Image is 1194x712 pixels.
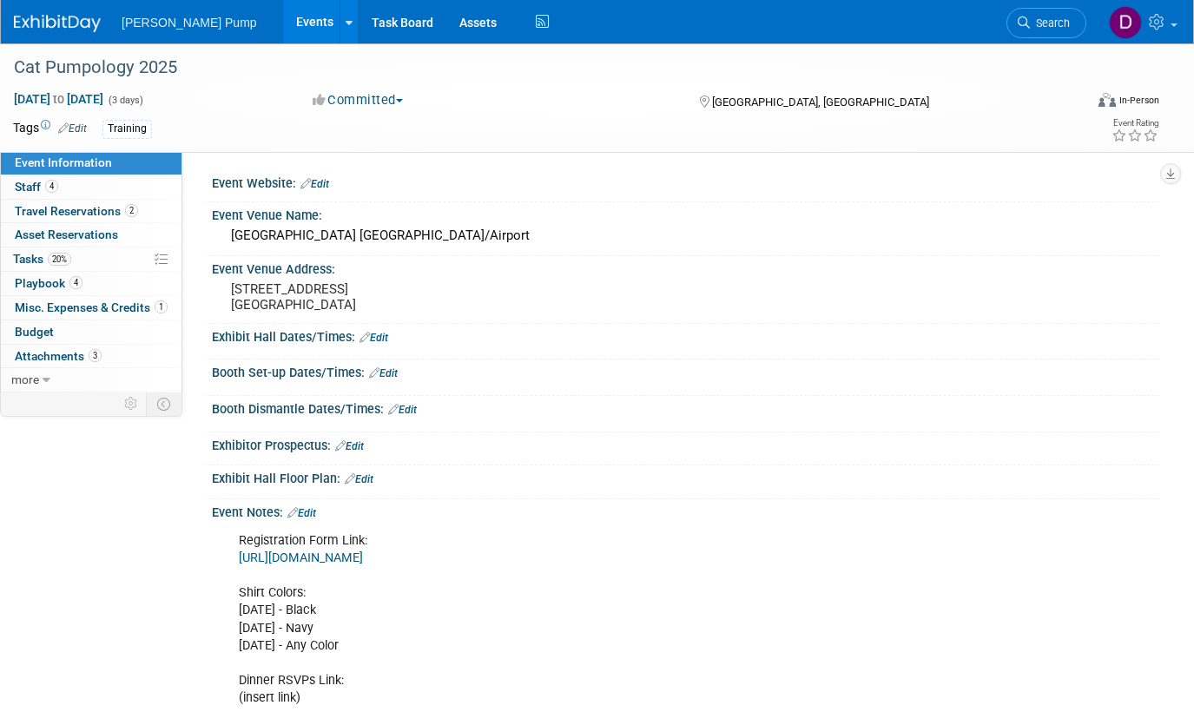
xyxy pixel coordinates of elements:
a: Edit [287,507,316,519]
span: Attachments [15,349,102,363]
div: Booth Dismantle Dates/Times: [212,396,1159,419]
td: Personalize Event Tab Strip [116,392,147,415]
div: Exhibit Hall Floor Plan: [212,465,1159,488]
span: Staff [15,180,58,194]
div: [GEOGRAPHIC_DATA] [GEOGRAPHIC_DATA]/Airport [225,222,1146,249]
div: Event Notes: [212,499,1159,522]
div: Event Venue Address: [212,256,1159,278]
span: Budget [15,325,54,339]
a: Asset Reservations [1,223,181,247]
a: Edit [360,332,388,344]
td: Toggle Event Tabs [147,392,182,415]
span: [DATE] [DATE] [13,91,104,107]
div: Event Website: [212,170,1159,193]
div: Event Venue Name: [212,202,1159,224]
a: Edit [388,404,417,416]
div: Exhibitor Prospectus: [212,432,1159,455]
a: [URL][DOMAIN_NAME] [239,550,363,565]
a: more [1,368,181,392]
a: Edit [335,440,364,452]
div: Cat Pumpology 2025 [8,52,1062,83]
a: Edit [58,122,87,135]
span: more [11,372,39,386]
button: Committed [307,91,410,109]
a: Misc. Expenses & Credits1 [1,296,181,320]
a: Budget [1,320,181,344]
span: 3 [89,349,102,362]
span: 20% [48,253,71,266]
span: Travel Reservations [15,204,138,218]
span: to [50,92,67,106]
span: [GEOGRAPHIC_DATA], [GEOGRAPHIC_DATA] [712,96,929,109]
a: Edit [369,367,398,379]
span: Event Information [15,155,112,169]
a: Edit [345,473,373,485]
div: Exhibit Hall Dates/Times: [212,324,1159,346]
a: Travel Reservations2 [1,200,181,223]
span: Asset Reservations [15,227,118,241]
div: Booth Set-up Dates/Times: [212,359,1159,382]
img: Del Ritz [1109,6,1142,39]
span: [PERSON_NAME] Pump [122,16,257,30]
a: Edit [300,178,329,190]
span: 4 [69,276,82,289]
div: In-Person [1118,94,1159,107]
span: 2 [125,204,138,217]
span: 1 [155,300,168,313]
div: Event Rating [1112,119,1158,128]
a: Search [1006,8,1086,38]
div: Event Format [990,90,1159,116]
td: Tags [13,119,87,139]
span: 4 [45,180,58,193]
pre: [STREET_ADDRESS] [GEOGRAPHIC_DATA] [231,281,588,313]
a: Staff4 [1,175,181,199]
span: Search [1030,16,1070,30]
img: ExhibitDay [14,15,101,32]
span: Playbook [15,276,82,290]
img: Format-Inperson.png [1098,93,1116,107]
a: Playbook4 [1,272,181,295]
div: Training [102,120,152,138]
a: Event Information [1,151,181,175]
span: Misc. Expenses & Credits [15,300,168,314]
a: Tasks20% [1,247,181,271]
span: (3 days) [107,95,143,106]
span: Tasks [13,252,71,266]
a: Attachments3 [1,345,181,368]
